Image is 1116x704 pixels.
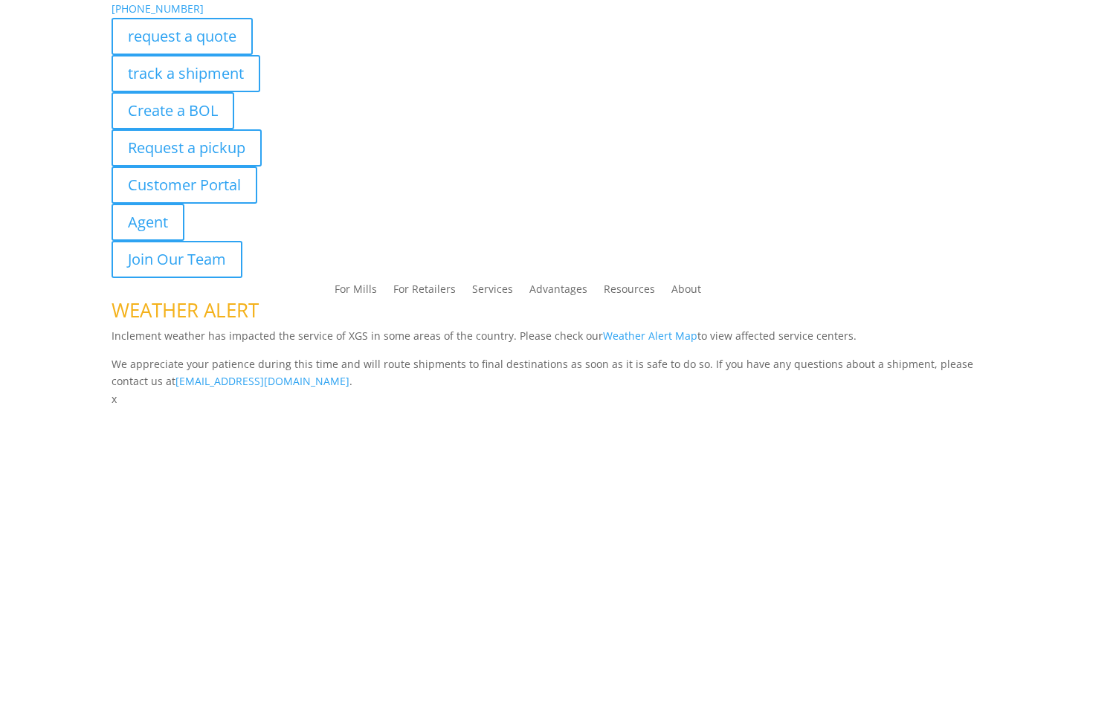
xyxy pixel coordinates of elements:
a: Create a BOL [112,92,234,129]
p: x [112,390,1004,408]
a: [PHONE_NUMBER] [112,1,204,16]
p: We appreciate your patience during this time and will route shipments to final destinations as so... [112,355,1004,391]
a: For Retailers [393,284,456,300]
a: Resources [604,284,655,300]
p: Complete the form below and a member of our team will be in touch within 24 hours. [112,438,1004,456]
a: For Mills [335,284,377,300]
a: Agent [112,204,184,241]
a: track a shipment [112,55,260,92]
span: WEATHER ALERT [112,297,259,323]
h1: Contact Us [112,408,1004,438]
p: Inclement weather has impacted the service of XGS in some areas of the country. Please check our ... [112,327,1004,355]
a: Customer Portal [112,167,257,204]
a: Weather Alert Map [603,329,697,343]
a: [EMAIL_ADDRESS][DOMAIN_NAME] [175,374,349,388]
a: request a quote [112,18,253,55]
a: Services [472,284,513,300]
a: About [671,284,701,300]
a: Advantages [529,284,587,300]
a: Join Our Team [112,241,242,278]
a: Request a pickup [112,129,262,167]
